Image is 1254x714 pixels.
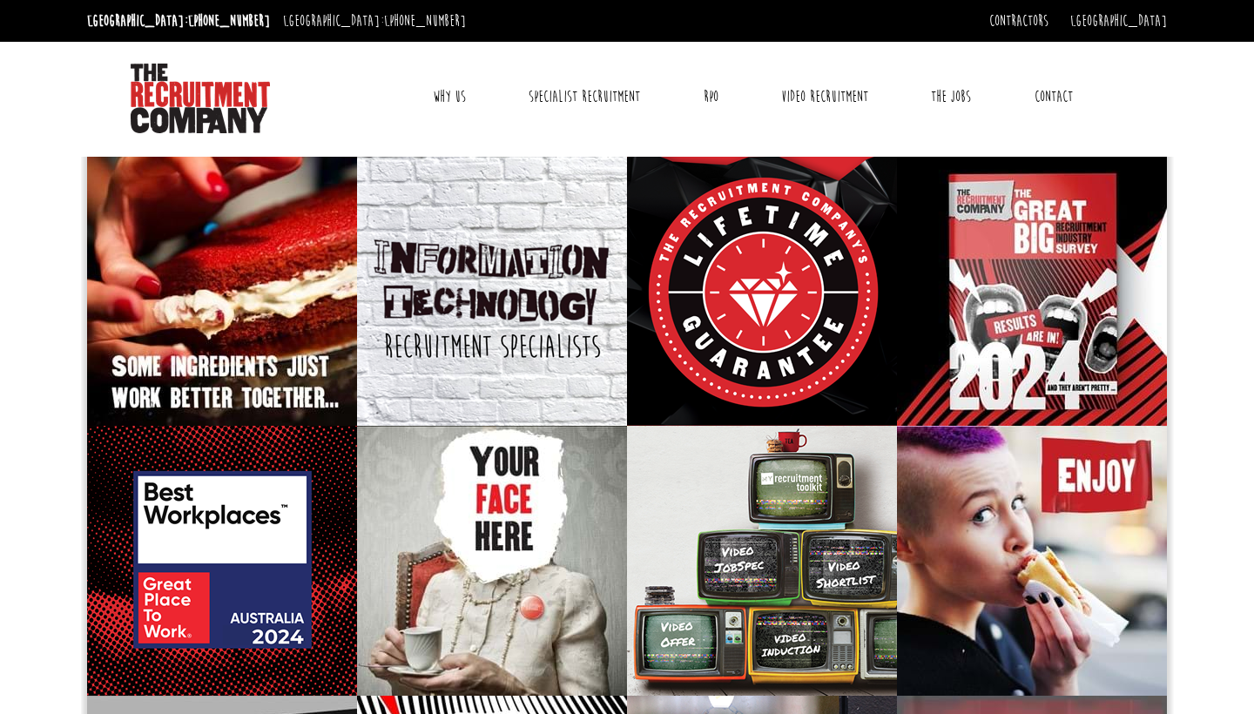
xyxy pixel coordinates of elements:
[279,7,470,35] li: [GEOGRAPHIC_DATA]:
[83,7,274,35] li: [GEOGRAPHIC_DATA]:
[420,75,479,118] a: Why Us
[918,75,984,118] a: The Jobs
[691,75,731,118] a: RPO
[768,75,881,118] a: Video Recruitment
[384,11,466,30] a: [PHONE_NUMBER]
[516,75,653,118] a: Specialist Recruitment
[1070,11,1167,30] a: [GEOGRAPHIC_DATA]
[1021,75,1086,118] a: Contact
[188,11,270,30] a: [PHONE_NUMBER]
[131,64,270,133] img: The Recruitment Company
[989,11,1048,30] a: Contractors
